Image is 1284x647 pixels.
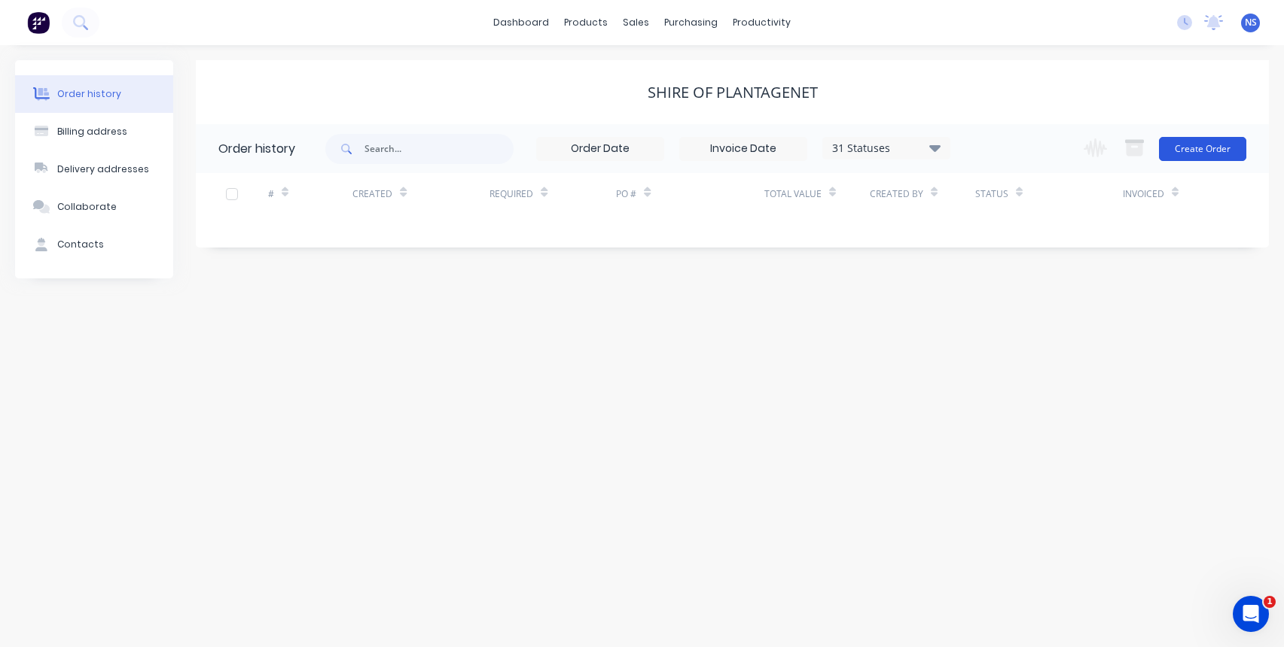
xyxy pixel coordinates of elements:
[764,187,822,201] div: Total Value
[57,200,117,214] div: Collaborate
[870,187,923,201] div: Created By
[870,173,975,214] div: Created By
[657,11,725,34] div: purchasing
[1233,596,1269,632] iframe: Intercom live chat
[823,140,950,156] div: 31 Statuses
[15,150,173,188] button: Delivery addresses
[352,173,490,214] div: Created
[764,173,870,214] div: Total Value
[57,163,149,176] div: Delivery addresses
[57,125,127,138] div: Billing address
[268,173,352,214] div: #
[725,11,798,34] div: productivity
[27,11,50,34] img: Factory
[1159,137,1246,161] button: Create Order
[616,187,636,201] div: PO #
[15,75,173,113] button: Order history
[615,11,657,34] div: sales
[648,84,818,102] div: Shire of Plantagenet
[57,238,104,251] div: Contacts
[218,140,295,158] div: Order history
[490,187,533,201] div: Required
[537,138,663,160] input: Order Date
[1123,187,1164,201] div: Invoiced
[1264,596,1276,608] span: 1
[268,187,274,201] div: #
[486,11,557,34] a: dashboard
[680,138,807,160] input: Invoice Date
[975,187,1008,201] div: Status
[15,226,173,263] button: Contacts
[57,87,121,101] div: Order history
[616,173,764,214] div: PO #
[15,188,173,226] button: Collaborate
[1123,173,1207,214] div: Invoiced
[352,187,392,201] div: Created
[364,134,514,164] input: Search...
[490,173,616,214] div: Required
[975,173,1123,214] div: Status
[1245,16,1257,29] span: NS
[557,11,615,34] div: products
[15,113,173,150] button: Billing address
